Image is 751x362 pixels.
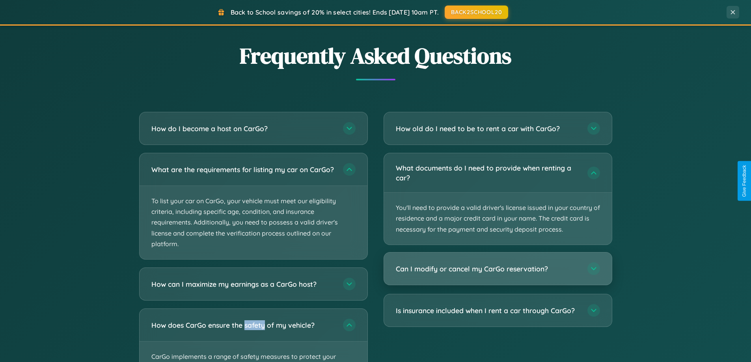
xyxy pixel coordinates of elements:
[396,264,580,274] h3: Can I modify or cancel my CarGo reservation?
[445,6,508,19] button: BACK2SCHOOL20
[396,124,580,134] h3: How old do I need to be to rent a car with CarGo?
[742,165,747,197] div: Give Feedback
[140,186,367,259] p: To list your car on CarGo, your vehicle must meet our eligibility criteria, including specific ag...
[139,41,612,71] h2: Frequently Asked Questions
[231,8,439,16] span: Back to School savings of 20% in select cities! Ends [DATE] 10am PT.
[396,306,580,316] h3: Is insurance included when I rent a car through CarGo?
[384,193,612,245] p: You'll need to provide a valid driver's license issued in your country of residence and a major c...
[151,165,335,175] h3: What are the requirements for listing my car on CarGo?
[151,279,335,289] h3: How can I maximize my earnings as a CarGo host?
[151,124,335,134] h3: How do I become a host on CarGo?
[396,163,580,182] h3: What documents do I need to provide when renting a car?
[151,320,335,330] h3: How does CarGo ensure the safety of my vehicle?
